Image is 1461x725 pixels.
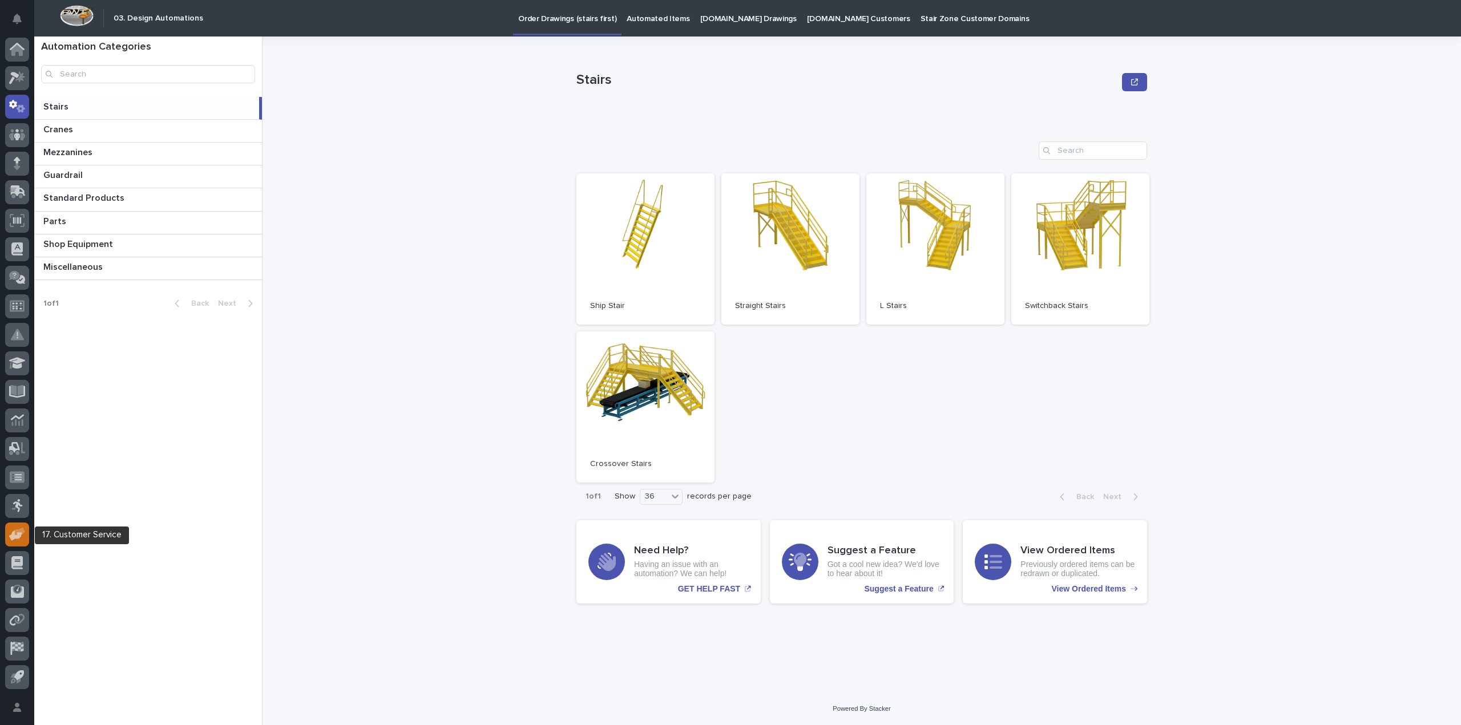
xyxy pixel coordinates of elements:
[963,520,1147,604] a: View Ordered Items
[770,520,954,604] a: Suggest a Feature
[34,97,262,120] a: StairsStairs
[218,299,243,307] span: Next
[1011,173,1149,325] a: Switchback Stairs
[213,298,262,309] button: Next
[1103,493,1128,501] span: Next
[1069,493,1094,501] span: Back
[1039,141,1147,160] input: Search
[34,120,262,143] a: CranesCranes
[184,299,209,307] span: Back
[43,260,105,273] p: Miscellaneous
[43,145,95,158] p: Mezzanines
[1020,560,1135,579] p: Previously ordered items can be redrawn or duplicated.
[5,7,29,31] button: Notifications
[34,143,262,165] a: MezzaninesMezzanines
[34,188,262,211] a: Standard ProductsStandard Products
[43,122,75,135] p: Cranes
[576,483,610,511] p: 1 of 1
[1020,545,1135,557] h3: View Ordered Items
[14,14,29,32] div: Notifications
[1025,301,1136,311] p: Switchback Stairs
[634,545,749,557] h3: Need Help?
[828,560,942,579] p: Got a cool new idea? We'd love to hear about it!
[1099,492,1147,502] button: Next
[864,584,933,594] p: Suggest a Feature
[590,301,701,311] p: Ship Stair
[114,14,203,23] h2: 03. Design Automations
[166,298,213,309] button: Back
[34,212,262,234] a: PartsParts
[34,257,262,280] a: MiscellaneousMiscellaneous
[41,41,255,54] h1: Automation Categories
[576,520,761,604] a: GET HELP FAST
[43,191,127,204] p: Standard Products
[721,173,859,325] a: Straight Stairs
[43,99,71,112] p: Stairs
[833,705,890,712] a: Powered By Stacker
[1051,492,1099,502] button: Back
[735,301,846,311] p: Straight Stairs
[43,237,115,250] p: Shop Equipment
[43,168,85,181] p: Guardrail
[880,301,991,311] p: L Stairs
[34,290,68,318] p: 1 of 1
[640,491,668,503] div: 36
[590,459,701,469] p: Crossover Stairs
[576,331,715,483] a: Crossover Stairs
[41,65,255,83] input: Search
[43,214,68,227] p: Parts
[828,545,942,557] h3: Suggest a Feature
[1052,584,1126,594] p: View Ordered Items
[687,492,752,501] p: records per page
[615,492,635,501] p: Show
[34,165,262,188] a: GuardrailGuardrail
[60,5,94,26] img: Workspace Logo
[34,234,262,257] a: Shop EquipmentShop Equipment
[576,72,1117,88] p: Stairs
[866,173,1004,325] a: L Stairs
[634,560,749,579] p: Having an issue with an automation? We can help!
[678,584,740,594] p: GET HELP FAST
[576,173,715,325] a: Ship Stair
